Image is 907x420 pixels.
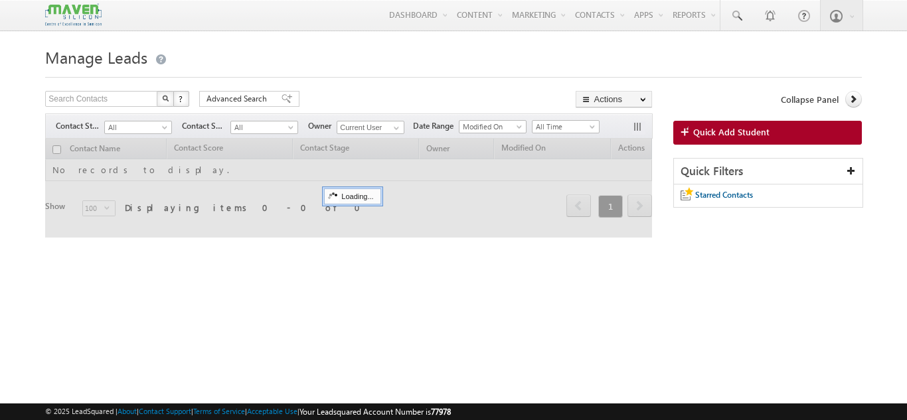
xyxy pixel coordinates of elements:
[118,407,137,415] a: About
[247,407,297,415] a: Acceptable Use
[45,405,451,418] span: © 2025 LeadSquared | | | | |
[781,94,839,105] span: Collapse Panel
[431,407,451,417] span: 77978
[139,407,191,415] a: Contact Support
[533,121,596,133] span: All Time
[105,121,168,133] span: All
[695,190,753,200] span: Starred Contacts
[673,121,862,145] a: Quick Add Student
[182,120,230,132] span: Contact Source
[230,121,298,134] a: All
[576,91,652,107] button: Actions
[193,407,245,415] a: Terms of Service
[413,120,459,132] span: Date Range
[299,407,451,417] span: Your Leadsquared Account Number is
[324,188,380,204] div: Loading...
[104,121,172,134] a: All
[231,121,294,133] span: All
[45,46,147,68] span: Manage Leads
[337,121,404,134] input: Type to Search
[459,121,523,133] span: Modified On
[206,93,271,105] span: Advanced Search
[693,126,770,138] span: Quick Add Student
[674,159,863,184] div: Quick Filters
[386,121,403,135] a: Show All Items
[173,91,189,107] button: ?
[459,120,527,133] a: Modified On
[162,95,169,102] img: Search
[179,93,185,104] span: ?
[56,120,104,132] span: Contact Stage
[532,120,600,133] a: All Time
[45,3,101,27] img: Custom Logo
[308,120,337,132] span: Owner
